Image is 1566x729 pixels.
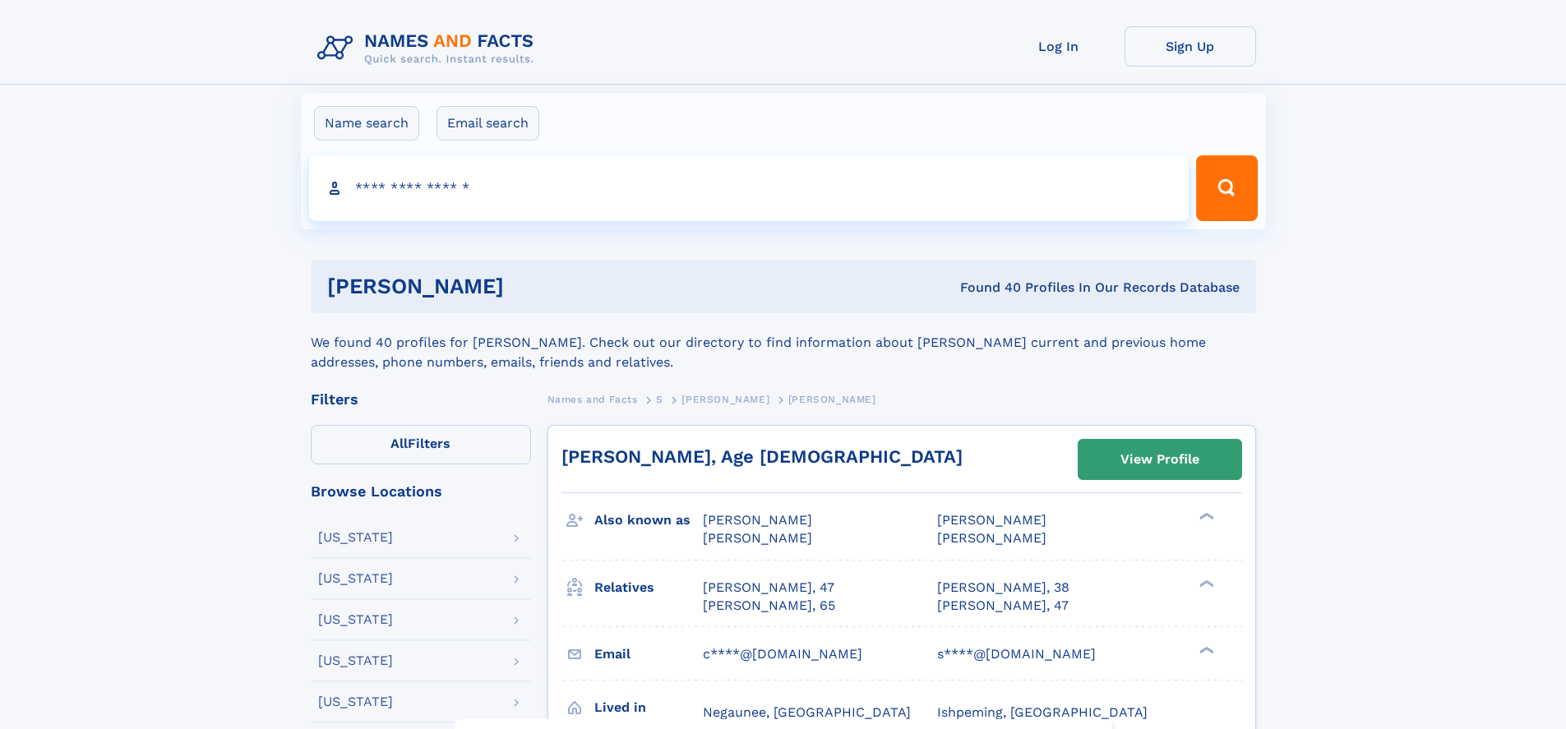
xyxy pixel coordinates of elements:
a: Names and Facts [547,389,638,409]
span: All [390,436,408,451]
span: Negaunee, [GEOGRAPHIC_DATA] [703,704,911,720]
a: Sign Up [1125,26,1256,67]
span: [PERSON_NAME] [703,530,812,546]
span: [PERSON_NAME] [788,394,876,405]
a: [PERSON_NAME], 38 [937,579,1069,597]
div: [US_STATE] [318,572,393,585]
button: Search Button [1196,155,1257,221]
div: ❯ [1195,644,1215,655]
h1: [PERSON_NAME] [327,276,732,297]
a: [PERSON_NAME], 65 [703,597,835,615]
span: [PERSON_NAME] [681,394,769,405]
input: search input [309,155,1190,221]
img: Logo Names and Facts [311,26,547,71]
div: ❯ [1195,578,1215,588]
div: Found 40 Profiles In Our Records Database [732,279,1240,297]
a: S [656,389,663,409]
a: [PERSON_NAME] [681,389,769,409]
span: [PERSON_NAME] [937,512,1046,528]
h3: Also known as [594,506,703,534]
label: Filters [311,425,531,464]
div: ❯ [1195,511,1215,522]
div: [US_STATE] [318,613,393,626]
a: [PERSON_NAME], 47 [703,579,834,597]
div: Filters [311,392,531,407]
h3: Email [594,640,703,668]
span: Ishpeming, [GEOGRAPHIC_DATA] [937,704,1148,720]
a: Log In [993,26,1125,67]
h3: Lived in [594,694,703,722]
a: [PERSON_NAME], 47 [937,597,1069,615]
a: View Profile [1079,440,1241,479]
div: Browse Locations [311,484,531,499]
div: We found 40 profiles for [PERSON_NAME]. Check out our directory to find information about [PERSON... [311,313,1256,372]
a: [PERSON_NAME], Age [DEMOGRAPHIC_DATA] [561,446,963,467]
label: Name search [314,106,419,141]
div: View Profile [1120,441,1199,478]
span: [PERSON_NAME] [937,530,1046,546]
label: Email search [437,106,539,141]
div: [US_STATE] [318,654,393,667]
div: [US_STATE] [318,531,393,544]
span: S [656,394,663,405]
h3: Relatives [594,574,703,602]
span: [PERSON_NAME] [703,512,812,528]
div: [US_STATE] [318,695,393,708]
